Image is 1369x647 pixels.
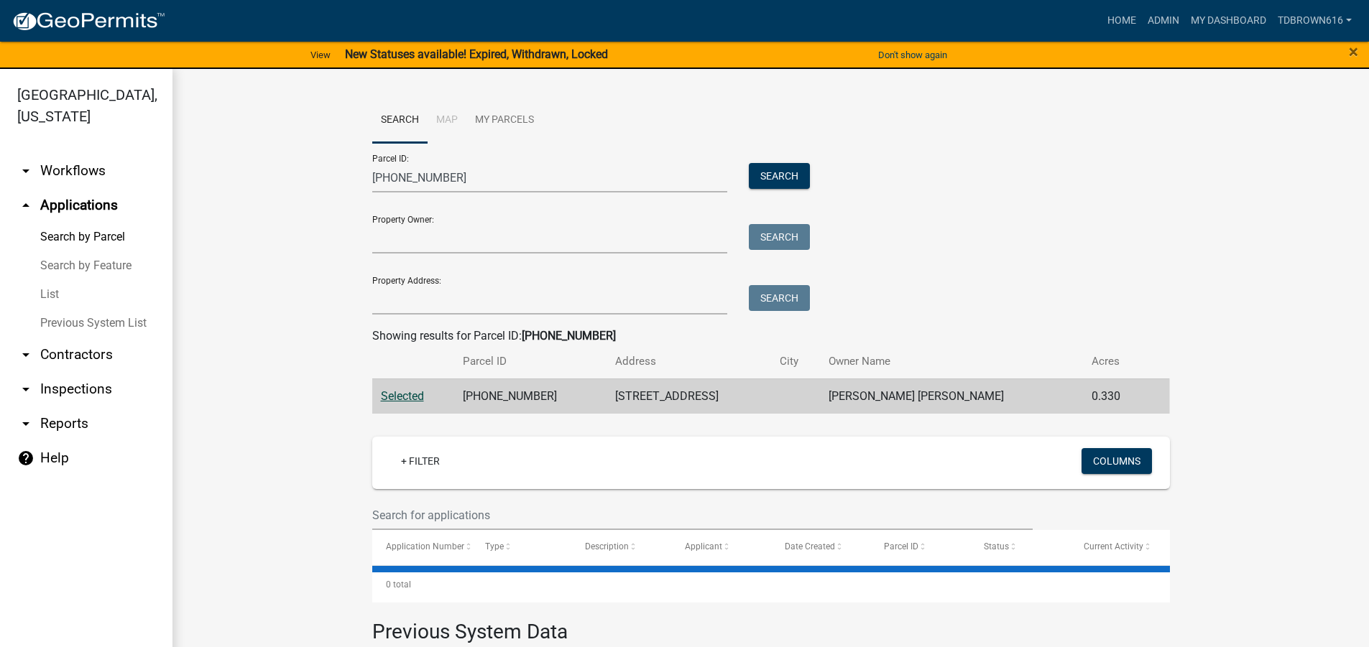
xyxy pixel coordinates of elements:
[884,541,918,551] span: Parcel ID
[1185,7,1272,34] a: My Dashboard
[17,162,34,180] i: arrow_drop_down
[870,530,970,564] datatable-header-cell: Parcel ID
[1349,43,1358,60] button: Close
[522,329,616,343] strong: [PHONE_NUMBER]
[771,530,871,564] datatable-header-cell: Date Created
[970,530,1070,564] datatable-header-cell: Status
[785,541,835,551] span: Date Created
[466,98,543,144] a: My Parcels
[454,345,607,378] th: Parcel ID
[585,541,629,551] span: Description
[749,163,810,189] button: Search
[454,378,607,414] td: [PHONE_NUMBER]
[17,197,34,214] i: arrow_drop_up
[390,448,451,474] a: + Filter
[1083,378,1146,414] td: 0.330
[17,346,34,363] i: arrow_drop_down
[372,501,1033,530] input: Search for applications
[372,567,1170,602] div: 0 total
[671,530,771,564] datatable-header-cell: Applicant
[1082,448,1152,474] button: Columns
[372,327,1170,345] div: Showing results for Parcel ID:
[1272,7,1358,34] a: tdbrown616
[1083,345,1146,378] th: Acres
[372,530,472,564] datatable-header-cell: Application Number
[381,389,424,403] a: Selected
[771,345,820,378] th: City
[984,541,1009,551] span: Status
[749,285,810,311] button: Search
[749,224,810,250] button: Search
[607,345,771,378] th: Address
[607,378,771,414] td: [STREET_ADDRESS]
[485,541,504,551] span: Type
[17,415,34,432] i: arrow_drop_down
[872,43,953,67] button: Don't show again
[372,602,1170,647] h3: Previous System Data
[372,98,428,144] a: Search
[1349,42,1358,62] span: ×
[471,530,571,564] datatable-header-cell: Type
[305,43,336,67] a: View
[1102,7,1142,34] a: Home
[1142,7,1185,34] a: Admin
[571,530,671,564] datatable-header-cell: Description
[820,345,1083,378] th: Owner Name
[345,47,608,61] strong: New Statuses available! Expired, Withdrawn, Locked
[17,381,34,398] i: arrow_drop_down
[386,541,464,551] span: Application Number
[685,541,722,551] span: Applicant
[17,450,34,467] i: help
[1070,530,1170,564] datatable-header-cell: Current Activity
[820,378,1083,414] td: [PERSON_NAME] [PERSON_NAME]
[1084,541,1143,551] span: Current Activity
